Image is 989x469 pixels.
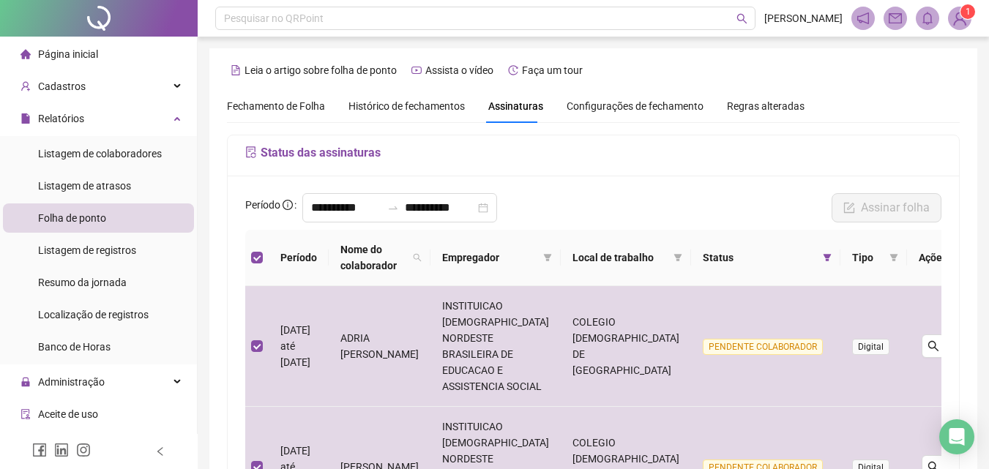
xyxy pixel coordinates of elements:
[245,146,257,158] span: file-sync
[38,48,98,60] span: Página inicial
[38,277,127,288] span: Resumo da jornada
[38,408,98,420] span: Aceite de uso
[231,65,241,75] span: file-text
[38,113,84,124] span: Relatórios
[442,249,537,266] span: Empregador
[508,65,518,75] span: history
[20,49,31,59] span: home
[227,100,325,112] span: Fechamento de Folha
[928,340,939,352] span: search
[20,377,31,387] span: lock
[20,81,31,91] span: user-add
[966,7,971,17] span: 1
[245,199,280,211] span: Período
[572,249,668,266] span: Local de trabalho
[38,148,162,160] span: Listagem de colaboradores
[889,253,898,262] span: filter
[543,253,552,262] span: filter
[54,443,69,457] span: linkedin
[245,64,397,76] span: Leia o artigo sobre folha de ponto
[155,446,165,457] span: left
[20,409,31,419] span: audit
[727,101,805,111] span: Regras alteradas
[387,202,399,214] span: to
[410,239,425,277] span: search
[411,65,422,75] span: youtube
[852,339,889,355] span: Digital
[430,286,561,407] td: INSTITUICAO [DEMOGRAPHIC_DATA] NORDESTE BRASILEIRA DE EDUCACAO E ASSISTENCIA SOCIAL
[20,113,31,124] span: file
[38,212,106,224] span: Folha de ponto
[38,244,136,256] span: Listagem de registros
[736,13,747,24] span: search
[960,4,975,19] sup: Atualize o seu contato no menu Meus Dados
[567,101,704,111] span: Configurações de fechamento
[522,64,583,76] span: Faça um tour
[38,341,111,353] span: Banco de Horas
[413,253,422,262] span: search
[269,230,329,286] th: Período
[703,249,817,266] span: Status
[887,247,901,269] span: filter
[939,419,974,454] div: Open Intercom Messenger
[764,10,843,26] span: [PERSON_NAME]
[832,193,941,222] button: Assinar folha
[38,309,149,320] span: Localização de registros
[852,249,884,266] span: Tipo
[561,286,691,407] td: COLEGIO [DEMOGRAPHIC_DATA] DE [GEOGRAPHIC_DATA]
[820,247,835,269] span: filter
[703,339,823,355] span: PENDENTE COLABORADOR
[329,286,430,407] td: ADRIA [PERSON_NAME]
[245,144,941,162] h5: Status das assinaturas
[907,230,959,286] th: Ações
[340,241,407,274] span: Nome do colaborador
[387,202,399,214] span: swap-right
[488,101,543,111] span: Assinaturas
[269,286,329,407] td: [DATE] até [DATE]
[949,7,971,29] img: 90545
[38,180,131,192] span: Listagem de atrasos
[38,80,86,92] span: Cadastros
[283,200,293,210] span: info-circle
[540,247,555,269] span: filter
[32,443,47,457] span: facebook
[671,247,685,269] span: filter
[823,253,832,262] span: filter
[856,12,870,25] span: notification
[889,12,902,25] span: mail
[921,12,934,25] span: bell
[38,376,105,388] span: Administração
[425,64,493,76] span: Assista o vídeo
[348,100,465,112] span: Histórico de fechamentos
[673,253,682,262] span: filter
[76,443,91,457] span: instagram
